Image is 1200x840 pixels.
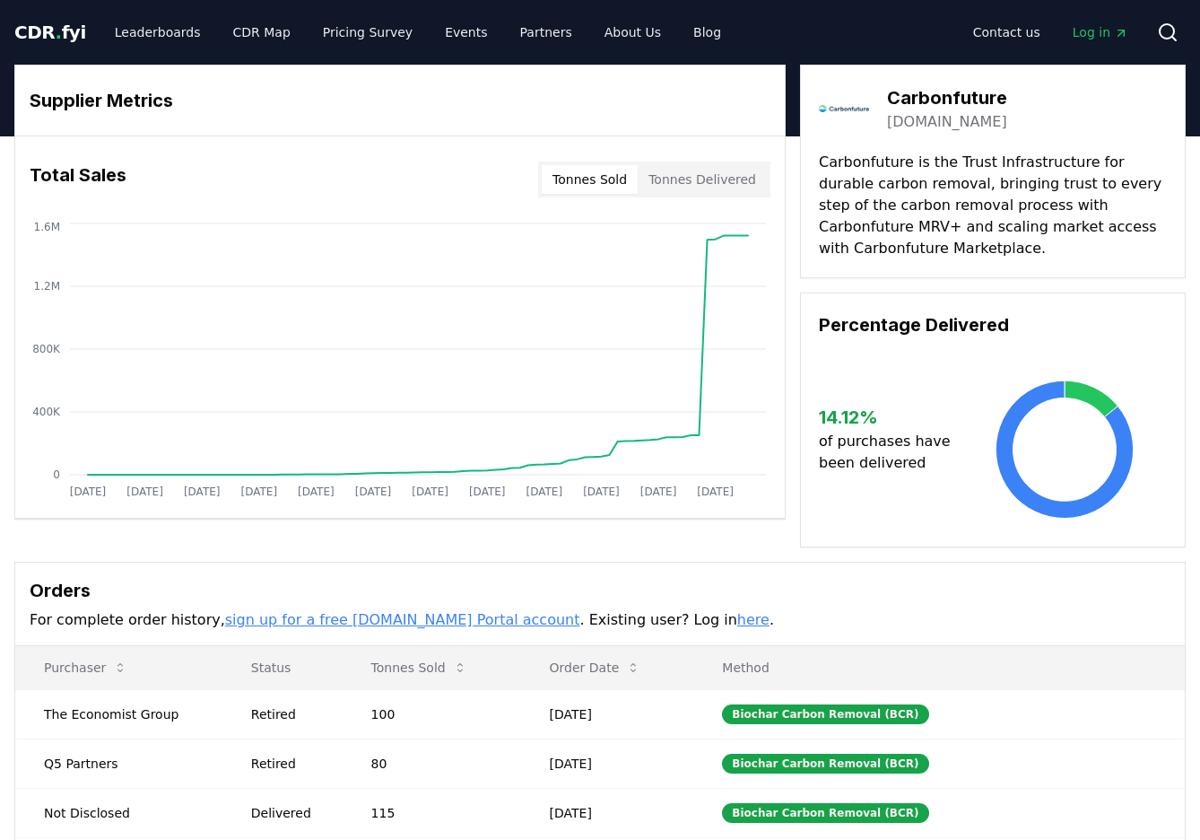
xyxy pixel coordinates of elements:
[15,689,222,739] td: The Economist Group
[722,754,928,774] div: Biochar Carbon Removal (BCR)
[14,20,86,45] a: CDR.fyi
[225,611,580,628] a: sign up for a free [DOMAIN_NAME] Portal account
[697,486,734,498] tspan: [DATE]
[357,650,482,686] button: Tonnes Sold
[184,486,221,498] tspan: [DATE]
[887,84,1007,111] h3: Carbonfuture
[542,165,638,194] button: Tonnes Sold
[126,486,163,498] tspan: [DATE]
[583,486,620,498] tspan: [DATE]
[819,404,962,431] h3: 14.12 %
[30,87,770,114] h3: Supplier Metrics
[251,804,328,822] div: Delivered
[521,788,694,837] td: [DATE]
[70,486,107,498] tspan: [DATE]
[722,704,928,724] div: Biochar Carbon Removal (BCR)
[30,577,1170,604] h3: Orders
[722,803,928,823] div: Biochar Carbon Removal (BCR)
[32,406,61,418] tspan: 400K
[355,486,392,498] tspan: [DATE]
[251,755,328,773] div: Retired
[469,486,506,498] tspan: [DATE]
[1058,16,1143,48] a: Log in
[737,611,770,628] a: here
[32,343,61,355] tspan: 800K
[30,162,126,197] h3: Total Sales
[430,16,501,48] a: Events
[819,431,962,474] p: of purchases have been delivered
[15,739,222,788] td: Q5 Partners
[640,486,677,498] tspan: [DATE]
[15,788,222,837] td: Not Disclosed
[56,22,62,43] span: .
[535,650,656,686] button: Order Date
[521,739,694,788] td: [DATE]
[412,486,448,498] tspan: [DATE]
[251,705,328,723] div: Retired
[887,111,1007,133] a: [DOMAIN_NAME]
[590,16,675,48] a: About Us
[959,16,1143,48] nav: Main
[298,486,335,498] tspan: [DATE]
[34,280,60,293] tspan: 1.2M
[14,22,86,43] span: CDR fyi
[219,16,305,48] a: CDR Map
[343,689,521,739] td: 100
[959,16,1055,48] a: Contact us
[638,165,767,194] button: Tonnes Delivered
[819,152,1167,259] p: Carbonfuture is the Trust Infrastructure for durable carbon removal, bringing trust to every step...
[241,486,278,498] tspan: [DATE]
[343,739,521,788] td: 80
[708,659,1170,677] p: Method
[237,659,328,677] p: Status
[100,16,735,48] nav: Main
[526,486,563,498] tspan: [DATE]
[309,16,427,48] a: Pricing Survey
[521,689,694,739] td: [DATE]
[819,311,1167,338] h3: Percentage Delivered
[819,83,869,134] img: Carbonfuture-logo
[53,468,60,481] tspan: 0
[343,788,521,837] td: 115
[34,221,60,233] tspan: 1.6M
[1073,23,1128,41] span: Log in
[30,650,142,686] button: Purchaser
[679,16,735,48] a: Blog
[100,16,215,48] a: Leaderboards
[506,16,587,48] a: Partners
[30,609,1170,631] p: For complete order history, . Existing user? Log in .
